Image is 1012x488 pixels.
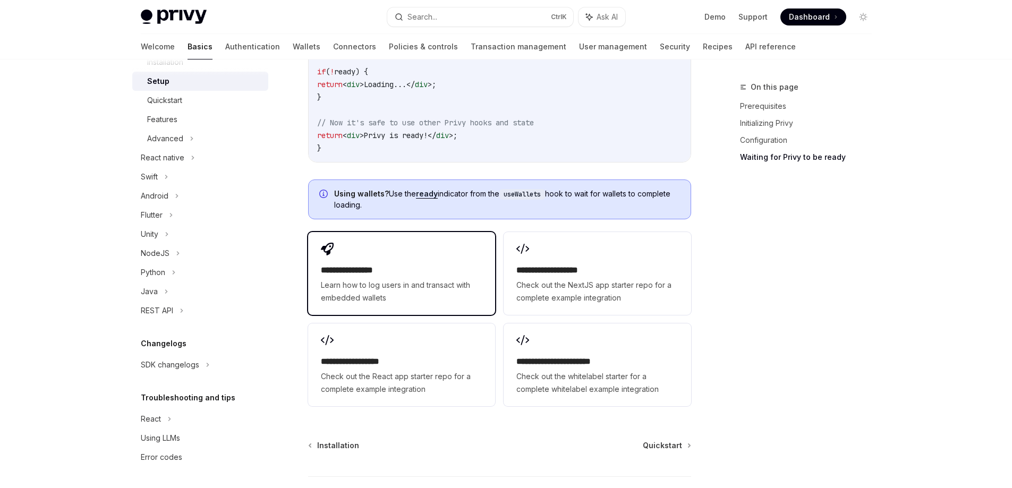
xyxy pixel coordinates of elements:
[360,131,364,140] span: >
[317,440,359,451] span: Installation
[740,132,880,149] a: Configuration
[147,94,182,107] div: Quickstart
[141,151,184,164] div: React native
[141,432,180,444] div: Using LLMs
[740,98,880,115] a: Prerequisites
[643,440,682,451] span: Quickstart
[360,80,364,89] span: >
[516,279,678,304] span: Check out the NextJS app starter repo for a complete example integration
[416,189,438,199] a: ready
[132,72,268,91] a: Setup
[751,81,798,93] span: On this page
[597,12,618,22] span: Ask AI
[317,131,343,140] span: return
[317,80,343,89] span: return
[141,304,173,317] div: REST API
[141,247,169,260] div: NodeJS
[499,189,545,200] code: useWallets
[364,131,428,140] span: Privy is ready!
[453,131,457,140] span: ;
[334,189,389,198] strong: Using wallets?
[334,189,680,210] span: Use the indicator from the hook to wait for wallets to complete loading.
[141,358,199,371] div: SDK changelogs
[449,131,453,140] span: >
[308,232,495,315] a: **** **** **** *Learn how to log users in and transact with embedded wallets
[141,337,186,350] h5: Changelogs
[436,131,449,140] span: div
[415,80,428,89] span: div
[740,149,880,166] a: Waiting for Privy to be ready
[471,34,566,59] a: Transaction management
[343,131,347,140] span: <
[334,67,355,76] span: ready
[317,67,326,76] span: if
[141,228,158,241] div: Unity
[141,266,165,279] div: Python
[147,113,177,126] div: Features
[141,285,158,298] div: Java
[141,413,161,425] div: React
[326,67,330,76] span: (
[745,34,796,59] a: API reference
[703,34,733,59] a: Recipes
[643,440,690,451] a: Quickstart
[579,34,647,59] a: User management
[141,170,158,183] div: Swift
[740,115,880,132] a: Initializing Privy
[387,7,573,27] button: Search...CtrlK
[355,67,368,76] span: ) {
[330,67,334,76] span: !
[147,132,183,145] div: Advanced
[308,323,495,406] a: **** **** **** ***Check out the React app starter repo for a complete example integration
[789,12,830,22] span: Dashboard
[132,429,268,448] a: Using LLMs
[309,440,359,451] a: Installation
[293,34,320,59] a: Wallets
[406,80,415,89] span: </
[132,110,268,129] a: Features
[738,12,768,22] a: Support
[321,370,482,396] span: Check out the React app starter repo for a complete example integration
[225,34,280,59] a: Authentication
[141,190,168,202] div: Android
[347,80,360,89] span: div
[504,232,691,315] a: **** **** **** ****Check out the NextJS app starter repo for a complete example integration
[347,131,360,140] span: div
[147,75,169,88] div: Setup
[132,91,268,110] a: Quickstart
[319,190,330,200] svg: Info
[551,13,567,21] span: Ctrl K
[389,34,458,59] a: Policies & controls
[188,34,212,59] a: Basics
[660,34,690,59] a: Security
[428,131,436,140] span: </
[780,8,846,25] a: Dashboard
[704,12,726,22] a: Demo
[407,11,437,23] div: Search...
[333,34,376,59] a: Connectors
[579,7,625,27] button: Ask AI
[317,143,321,153] span: }
[321,279,482,304] span: Learn how to log users in and transact with embedded wallets
[343,80,347,89] span: <
[132,448,268,467] a: Error codes
[432,80,436,89] span: ;
[141,391,235,404] h5: Troubleshooting and tips
[428,80,432,89] span: >
[317,92,321,102] span: }
[516,370,678,396] span: Check out the whitelabel starter for a complete whitelabel example integration
[141,34,175,59] a: Welcome
[141,451,182,464] div: Error codes
[141,10,207,24] img: light logo
[504,323,691,406] a: **** **** **** **** ***Check out the whitelabel starter for a complete whitelabel example integra...
[141,209,163,221] div: Flutter
[364,80,406,89] span: Loading...
[317,118,534,127] span: // Now it's safe to use other Privy hooks and state
[855,8,872,25] button: Toggle dark mode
